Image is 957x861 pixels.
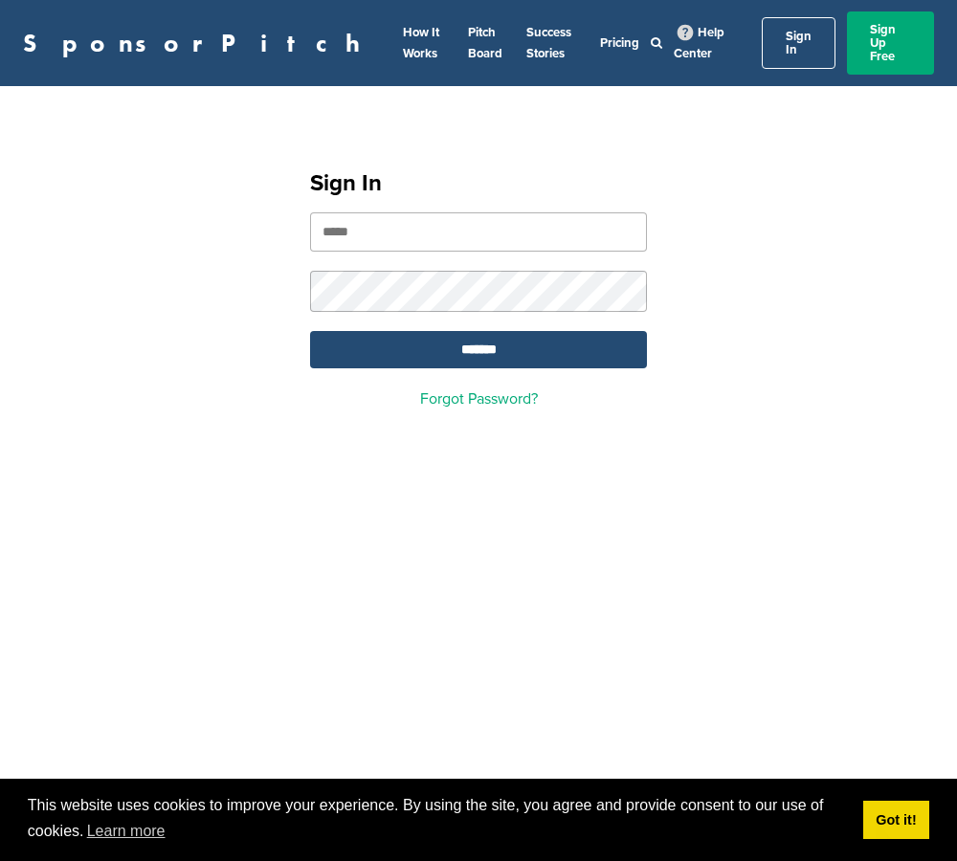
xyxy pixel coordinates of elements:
[600,35,639,51] a: Pricing
[762,17,835,69] a: Sign In
[28,794,848,846] span: This website uses cookies to improve your experience. By using the site, you agree and provide co...
[420,389,538,408] a: Forgot Password?
[84,817,168,846] a: learn more about cookies
[847,11,934,75] a: Sign Up Free
[526,25,571,61] a: Success Stories
[863,801,929,839] a: dismiss cookie message
[310,166,647,201] h1: Sign In
[403,25,439,61] a: How It Works
[674,21,724,65] a: Help Center
[880,784,942,846] iframe: Button to launch messaging window
[468,25,502,61] a: Pitch Board
[23,31,372,55] a: SponsorPitch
